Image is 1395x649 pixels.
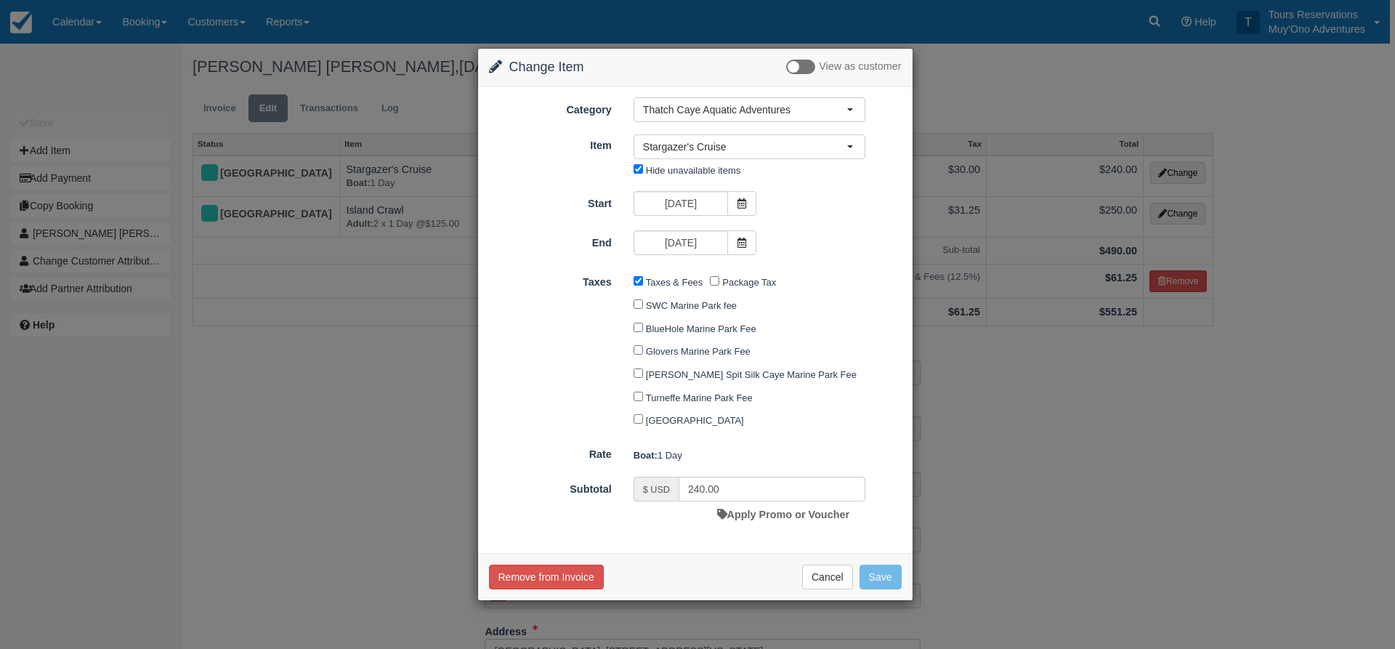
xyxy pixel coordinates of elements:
label: Subtotal [478,477,623,497]
label: End [478,230,623,251]
label: Category [478,97,623,118]
label: Item [478,133,623,153]
label: BlueHole Marine Park Fee [646,323,756,334]
span: View as customer [819,61,901,73]
label: Glovers Marine Park Fee [646,346,751,357]
label: [PERSON_NAME] Spit Silk Caye Marine Park Fee [646,369,857,380]
small: $ USD [643,485,670,495]
label: Taxes [478,270,623,290]
label: Package Tax [722,277,776,288]
button: Stargazer's Cruise [634,134,865,159]
label: Start [478,191,623,211]
label: SWC Marine Park fee [646,300,737,311]
label: Rate [478,442,623,462]
label: Hide unavailable items [646,165,740,176]
span: Thatch Caye Aquatic Adventures [643,102,846,117]
a: Apply Promo or Voucher [717,509,849,520]
button: Thatch Caye Aquatic Adventures [634,97,865,122]
strong: Boat [634,450,658,461]
label: Turneffe Marine Park Fee [646,392,753,403]
div: 1 Day [623,443,913,467]
label: Taxes & Fees [646,277,703,288]
button: Save [860,565,902,589]
span: Stargazer's Cruise [643,140,846,154]
span: Change Item [509,60,584,74]
label: [GEOGRAPHIC_DATA] [646,415,744,426]
button: Cancel [802,565,853,589]
button: Remove from Invoice [489,565,604,589]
